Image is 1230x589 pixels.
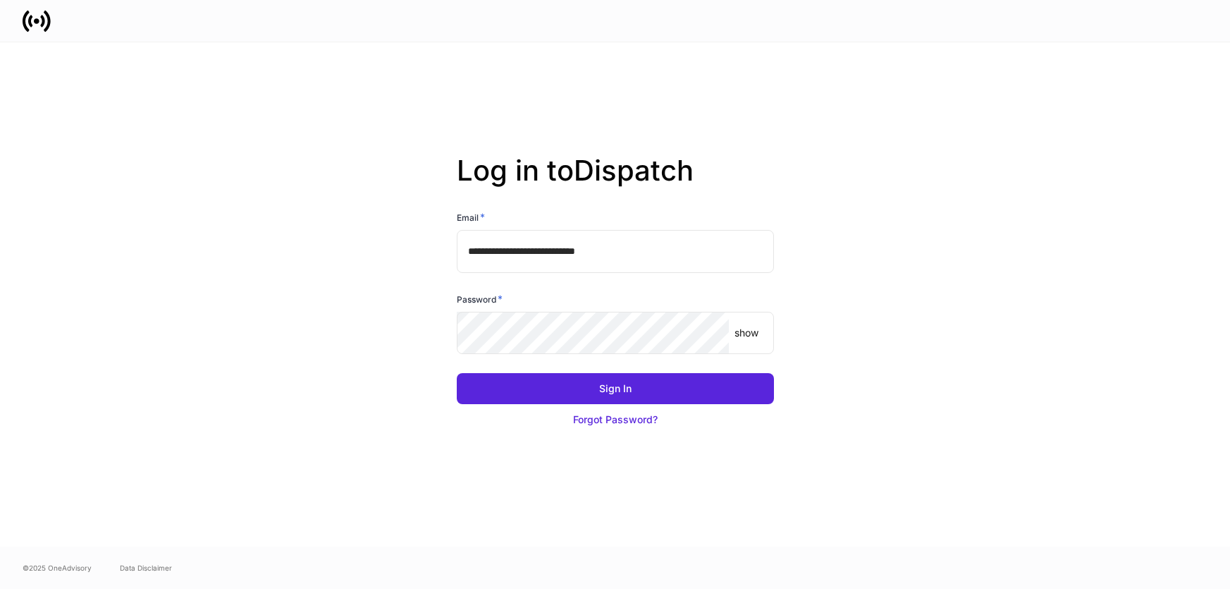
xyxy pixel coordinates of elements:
h6: Email [457,210,485,224]
button: Sign In [457,373,774,404]
h2: Log in to Dispatch [457,154,774,210]
button: Forgot Password? [457,404,774,435]
h6: Password [457,292,503,306]
p: show [734,326,758,340]
span: © 2025 OneAdvisory [23,562,92,573]
div: Sign In [599,382,632,396]
div: Forgot Password? [573,413,658,427]
a: Data Disclaimer [120,562,172,573]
